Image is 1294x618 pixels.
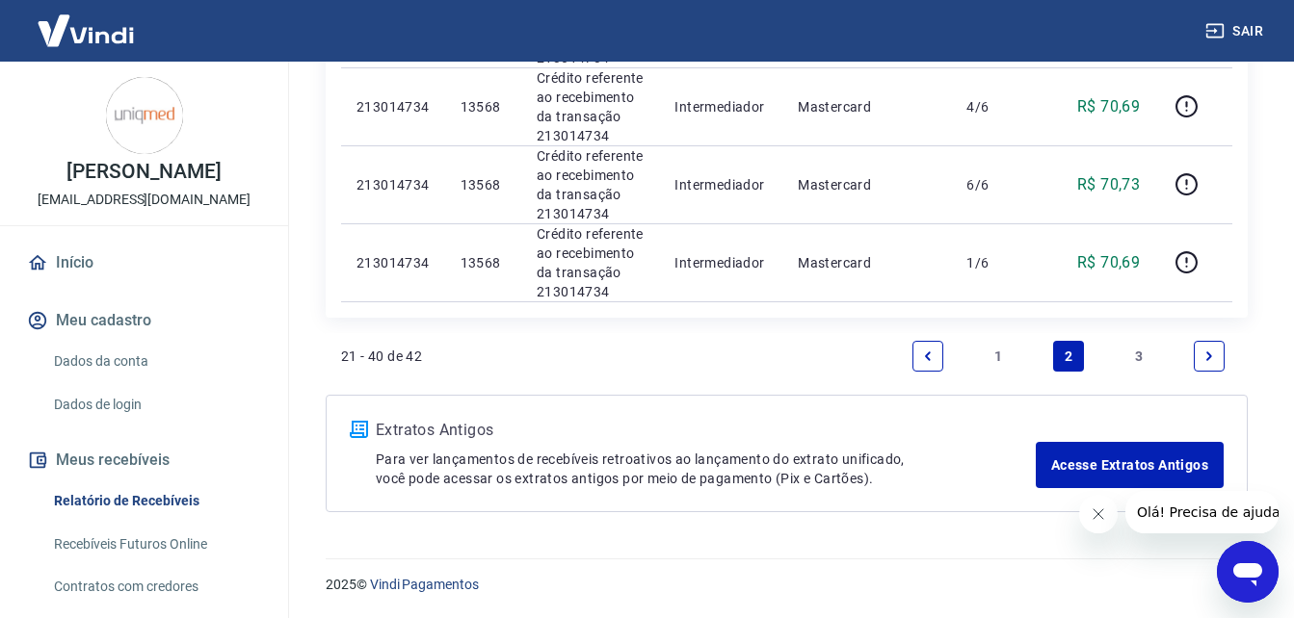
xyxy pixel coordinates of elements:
[798,253,936,272] p: Mastercard
[376,450,1036,488] p: Para ver lançamentos de recebíveis retroativos ao lançamento do extrato unificado, você pode aces...
[376,419,1036,442] p: Extratos Antigos
[46,342,265,381] a: Dados da conta
[1077,95,1140,118] p: R$ 70,69
[1077,251,1140,274] p: R$ 70,69
[38,190,251,210] p: [EMAIL_ADDRESS][DOMAIN_NAME]
[966,253,1023,272] p: 1/6
[1202,13,1271,49] button: Sair
[674,97,767,116] p: Intermediador
[23,299,265,342] button: Meu cadastro
[341,347,422,366] p: 21 - 40 de 42
[357,97,430,116] p: 213014734
[461,175,506,194] p: 13568
[537,224,644,301] p: Crédito referente ao recebimento da transação 213014734
[674,175,767,194] p: Intermediador
[461,97,506,116] p: 13568
[1217,541,1279,603] iframe: Botão para abrir a janela de mensagens
[1123,341,1154,372] a: Page 3
[1036,442,1224,488] a: Acesse Extratos Antigos
[66,162,221,182] p: [PERSON_NAME]
[357,253,430,272] p: 213014734
[798,175,936,194] p: Mastercard
[106,77,183,154] img: 19a5e4c9-3383-4bd4-a3ba-5542e5618181.jpeg
[326,575,1248,595] p: 2025 ©
[905,333,1232,379] ul: Pagination
[966,175,1023,194] p: 6/6
[12,13,162,29] span: Olá! Precisa de ajuda?
[966,97,1023,116] p: 4/6
[1077,173,1140,196] p: R$ 70,73
[46,385,265,425] a: Dados de login
[350,421,368,438] img: ícone
[1079,495,1118,533] iframe: Fechar mensagem
[46,525,265,564] a: Recebíveis Futuros Online
[674,253,767,272] p: Intermediador
[370,577,479,592] a: Vindi Pagamentos
[1125,491,1279,533] iframe: Mensagem da empresa
[798,97,936,116] p: Mastercard
[357,175,430,194] p: 213014734
[23,1,148,60] img: Vindi
[537,146,644,223] p: Crédito referente ao recebimento da transação 213014734
[46,481,265,521] a: Relatório de Recebíveis
[23,242,265,284] a: Início
[912,341,943,372] a: Previous page
[1194,341,1225,372] a: Next page
[461,253,506,272] p: 13568
[23,439,265,481] button: Meus recebíveis
[537,68,644,145] p: Crédito referente ao recebimento da transação 213014734
[1053,341,1084,372] a: Page 2 is your current page
[46,567,265,606] a: Contratos com credores
[983,341,1014,372] a: Page 1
